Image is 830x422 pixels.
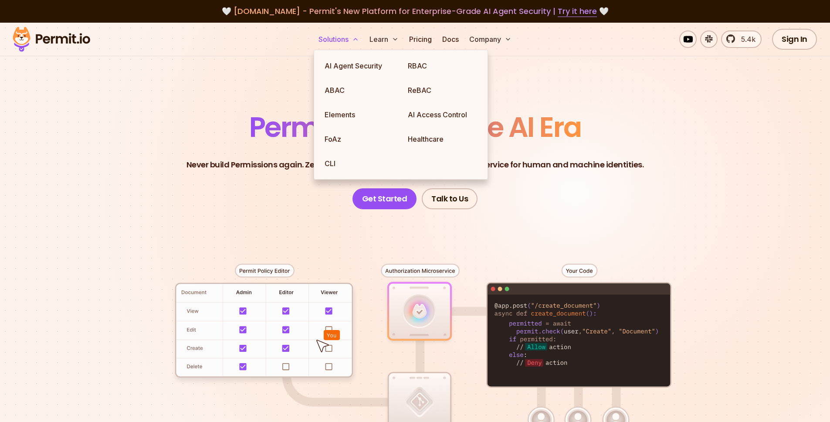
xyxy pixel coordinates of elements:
[401,127,484,151] a: Healthcare
[401,102,484,127] a: AI Access Control
[234,6,597,17] span: [DOMAIN_NAME] - Permit's New Platform for Enterprise-Grade AI Agent Security |
[318,78,401,102] a: ABAC
[315,31,362,48] button: Solutions
[186,159,644,171] p: Never build Permissions again. Zero-latency fine-grained authorization as a service for human and...
[21,5,809,17] div: 🤍 🤍
[466,31,515,48] button: Company
[318,127,401,151] a: FoAz
[736,34,755,44] span: 5.4k
[318,54,401,78] a: AI Agent Security
[401,54,484,78] a: RBAC
[772,29,817,50] a: Sign In
[558,6,597,17] a: Try it here
[318,102,401,127] a: Elements
[406,31,435,48] a: Pricing
[366,31,402,48] button: Learn
[439,31,462,48] a: Docs
[352,188,417,209] a: Get Started
[401,78,484,102] a: ReBAC
[9,24,94,54] img: Permit logo
[422,188,478,209] a: Talk to Us
[249,108,581,146] span: Permissions for The AI Era
[721,31,762,48] a: 5.4k
[318,151,401,176] a: CLI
